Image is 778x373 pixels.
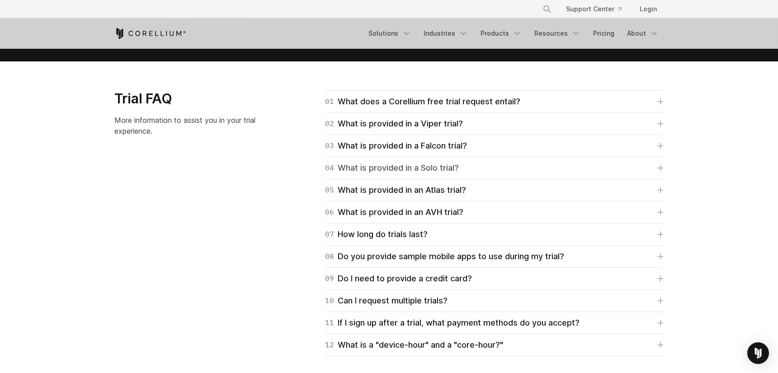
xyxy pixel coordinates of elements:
div: What is provided in an AVH trial? [325,206,463,219]
a: 03What is provided in a Falcon trial? [325,140,664,152]
a: 05What is provided in an Atlas trial? [325,184,664,196]
a: 12What is a "device-hour" and a "core-hour?" [325,339,664,351]
span: 10 [325,294,334,307]
div: Open Intercom Messenger [747,342,769,364]
span: 05 [325,184,334,196]
div: Can I request multiple trials? [325,294,448,307]
div: Navigation Menu [532,1,664,17]
a: Resources [529,25,586,42]
div: What is provided in a Solo trial? [325,162,459,174]
a: 07How long do trials last? [325,228,664,241]
a: 01What does a Corellium free trial request entail? [325,95,664,108]
span: 07 [325,228,334,241]
a: Pricing [588,25,620,42]
a: 10Can I request multiple trials? [325,294,664,307]
span: 12 [325,339,334,351]
a: 06What is provided in an AVH trial? [325,206,664,219]
h3: Trial FAQ [114,90,273,107]
a: Corellium Home [114,28,186,39]
span: 11 [325,317,334,329]
a: Products [475,25,527,42]
span: 02 [325,117,334,130]
a: 11If I sign up after a trial, what payment methods do you accept? [325,317,664,329]
a: 09Do I need to provide a credit card? [325,272,664,285]
a: About [622,25,664,42]
a: 02What is provided in a Viper trial? [325,117,664,130]
span: 08 [325,250,334,263]
div: Do I need to provide a credit card? [325,272,472,285]
a: Solutions [363,25,416,42]
div: What does a Corellium free trial request entail? [325,95,520,108]
a: Login [632,1,664,17]
span: 04 [325,162,334,174]
div: Navigation Menu [363,25,664,42]
a: 04What is provided in a Solo trial? [325,162,664,174]
p: More information to assist you in your trial experience. [114,115,273,136]
span: 09 [325,272,334,285]
div: What is provided in a Viper trial? [325,117,463,130]
a: Support Center [559,1,629,17]
div: If I sign up after a trial, what payment methods do you accept? [325,317,580,329]
span: 01 [325,95,334,108]
div: Do you provide sample mobile apps to use during my trial? [325,250,564,263]
div: What is provided in an Atlas trial? [325,184,466,196]
div: What is provided in a Falcon trial? [325,140,467,152]
div: What is a "device-hour" and a "core-hour?" [325,339,503,351]
a: 08Do you provide sample mobile apps to use during my trial? [325,250,664,263]
button: Search [539,1,555,17]
span: 06 [325,206,334,219]
div: How long do trials last? [325,228,428,241]
span: 03 [325,140,334,152]
a: Industries [418,25,473,42]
